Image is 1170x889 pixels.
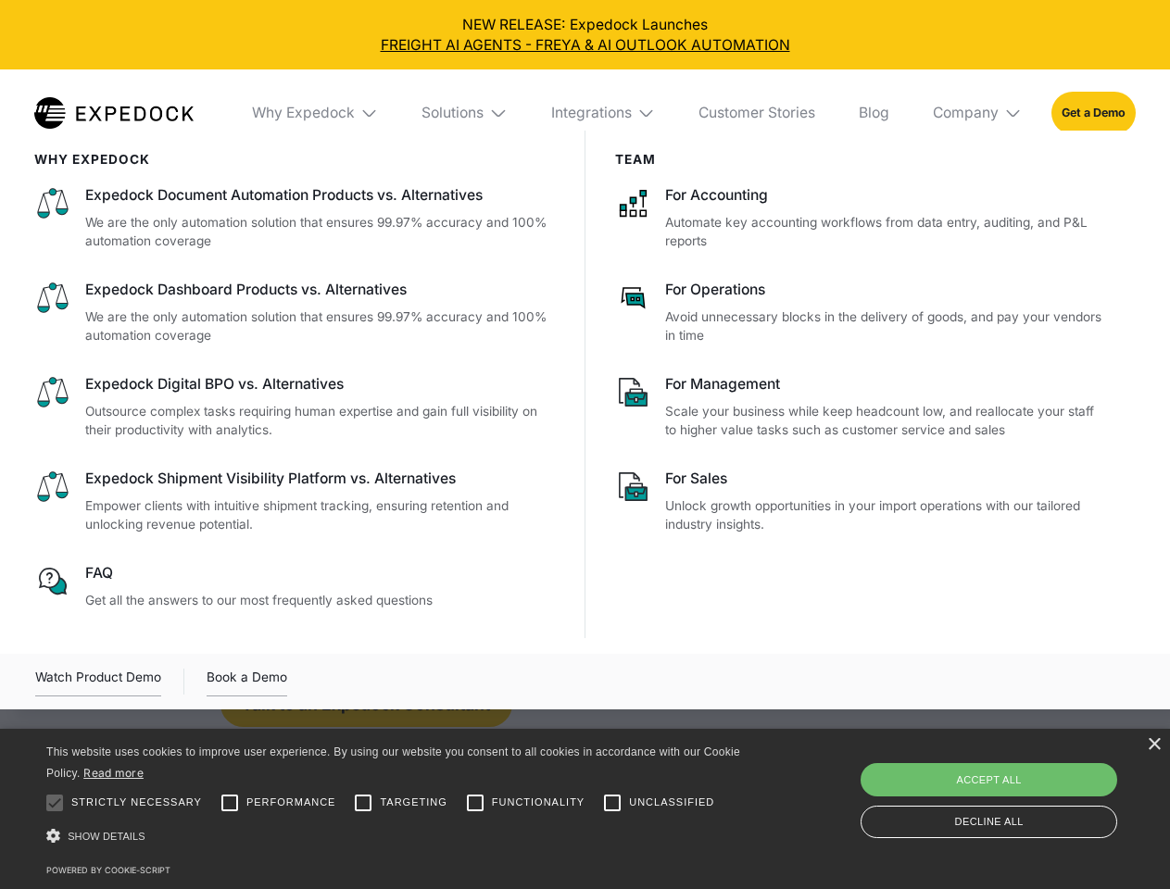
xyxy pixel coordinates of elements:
a: Expedock Shipment Visibility Platform vs. AlternativesEmpower clients with intuitive shipment tra... [34,469,556,534]
p: We are the only automation solution that ensures 99.97% accuracy and 100% automation coverage [85,213,556,251]
a: For ManagementScale your business while keep headcount low, and reallocate your staff to higher v... [615,374,1107,440]
div: Why Expedock [237,69,393,157]
div: Solutions [408,69,522,157]
a: FAQGet all the answers to our most frequently asked questions [34,563,556,609]
p: Get all the answers to our most frequently asked questions [85,591,556,610]
div: Company [933,104,999,122]
a: For AccountingAutomate key accounting workflows from data entry, auditing, and P&L reports [615,185,1107,251]
span: This website uses cookies to improve user experience. By using our website you consent to all coo... [46,745,740,780]
div: Team [615,152,1107,167]
div: NEW RELEASE: Expedock Launches [15,15,1156,56]
a: Read more [83,766,144,780]
a: Get a Demo [1051,92,1136,133]
iframe: Chat Widget [862,689,1170,889]
a: For SalesUnlock growth opportunities in your import operations with our tailored industry insights. [615,469,1107,534]
div: Expedock Document Automation Products vs. Alternatives [85,185,556,206]
a: Customer Stories [684,69,829,157]
p: Outsource complex tasks requiring human expertise and gain full visibility on their productivity ... [85,402,556,440]
p: Automate key accounting workflows from data entry, auditing, and P&L reports [665,213,1106,251]
p: Avoid unnecessary blocks in the delivery of goods, and pay your vendors in time [665,307,1106,345]
div: Integrations [551,104,632,122]
a: Book a Demo [207,667,287,696]
span: Show details [68,831,145,842]
a: Powered by cookie-script [46,865,170,875]
a: Expedock Digital BPO vs. AlternativesOutsource complex tasks requiring human expertise and gain f... [34,374,556,440]
a: FREIGHT AI AGENTS - FREYA & AI OUTLOOK AUTOMATION [15,35,1156,56]
div: Watch Product Demo [35,667,161,696]
div: Company [918,69,1037,157]
span: Targeting [380,795,447,810]
a: Blog [844,69,903,157]
div: Integrations [536,69,670,157]
div: Expedock Dashboard Products vs. Alternatives [85,280,556,300]
div: For Operations [665,280,1106,300]
div: FAQ [85,563,556,583]
span: Strictly necessary [71,795,202,810]
a: For OperationsAvoid unnecessary blocks in the delivery of goods, and pay your vendors in time [615,280,1107,345]
div: Solutions [421,104,484,122]
div: Why Expedock [252,104,355,122]
span: Functionality [492,795,585,810]
a: Expedock Dashboard Products vs. AlternativesWe are the only automation solution that ensures 99.9... [34,280,556,345]
div: WHy Expedock [34,152,556,167]
div: Expedock Shipment Visibility Platform vs. Alternatives [85,469,556,489]
div: For Management [665,374,1106,394]
p: Empower clients with intuitive shipment tracking, ensuring retention and unlocking revenue potent... [85,496,556,534]
a: Expedock Document Automation Products vs. AlternativesWe are the only automation solution that en... [34,185,556,251]
div: For Sales [665,469,1106,489]
p: We are the only automation solution that ensures 99.97% accuracy and 100% automation coverage [85,307,556,345]
span: Unclassified [629,795,714,810]
p: Unlock growth opportunities in your import operations with our tailored industry insights. [665,496,1106,534]
div: Expedock Digital BPO vs. Alternatives [85,374,556,394]
div: Show details [46,824,747,849]
div: For Accounting [665,185,1106,206]
p: Scale your business while keep headcount low, and reallocate your staff to higher value tasks suc... [665,402,1106,440]
a: open lightbox [35,667,161,696]
span: Performance [246,795,336,810]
